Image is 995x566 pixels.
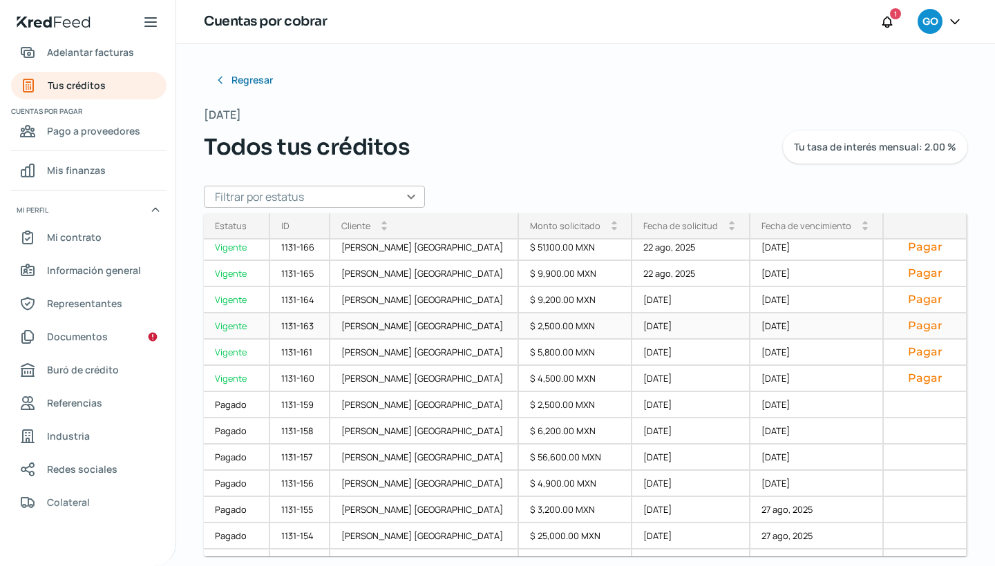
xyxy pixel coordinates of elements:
[11,72,167,99] a: Tus créditos
[895,319,955,333] button: Pagar
[47,228,102,246] span: Mi contrato
[11,456,167,483] a: Redes sociales
[632,497,750,523] div: [DATE]
[632,445,750,471] div: [DATE]
[341,219,370,232] div: Cliente
[632,261,750,287] div: 22 ago, 2025
[330,392,519,418] div: [PERSON_NAME] [GEOGRAPHIC_DATA]
[204,105,241,125] span: [DATE]
[519,235,633,261] div: $ 51,100.00 MXN
[270,523,330,549] div: 1131-154
[750,497,884,523] div: 27 ago, 2025
[204,366,270,392] div: Vigente
[204,130,410,164] span: Todos tus créditos
[11,422,167,450] a: Industria
[643,219,718,232] div: Fecha de solicitud
[270,445,330,471] div: 1131-157
[11,356,167,384] a: Buró de crédito
[47,394,102,411] span: Referencias
[330,366,519,392] div: [PERSON_NAME] [GEOGRAPHIC_DATA]
[381,226,387,231] i: arrow_drop_down
[47,460,117,478] span: Redes sociales
[895,371,955,385] button: Pagar
[47,494,90,511] span: Colateral
[632,523,750,549] div: [DATE]
[204,12,327,32] h1: Cuentas por cobrar
[519,445,633,471] div: $ 56,600.00 MXN
[632,471,750,497] div: [DATE]
[204,445,270,471] a: Pagado
[270,313,330,340] div: 1131-163
[11,290,167,318] a: Representantes
[632,287,750,313] div: [DATE]
[330,340,519,366] div: [PERSON_NAME] [GEOGRAPHIC_DATA]
[632,392,750,418] div: [DATE]
[11,157,167,184] a: Mis finanzas
[11,489,167,516] a: Colateral
[519,287,633,313] div: $ 9,200.00 MXN
[750,366,884,392] div: [DATE]
[270,235,330,261] div: 1131-166
[47,295,122,312] span: Representantes
[330,471,519,497] div: [PERSON_NAME] [GEOGRAPHIC_DATA]
[204,340,270,366] a: Vigente
[750,287,884,313] div: [DATE]
[330,497,519,523] div: [PERSON_NAME] [GEOGRAPHIC_DATA]
[47,361,119,378] span: Buró de crédito
[215,219,247,232] div: Estatus
[47,427,90,445] span: Industria
[530,219,600,232] div: Monto solicitado
[48,77,106,94] span: Tus créditos
[750,523,884,549] div: 27 ago, 2025
[270,261,330,287] div: 1131-165
[204,287,270,313] a: Vigente
[330,523,519,549] div: [PERSON_NAME] [GEOGRAPHIC_DATA]
[750,235,884,261] div: [DATE]
[330,418,519,445] div: [PERSON_NAME] [GEOGRAPHIC_DATA]
[750,261,884,287] div: [DATE]
[204,261,270,287] a: Vigente
[330,445,519,471] div: [PERSON_NAME] [GEOGRAPHIC_DATA]
[270,366,330,392] div: 1131-160
[750,418,884,445] div: [DATE]
[750,313,884,340] div: [DATE]
[895,293,955,306] button: Pagar
[519,523,633,549] div: $ 25,000.00 MXN
[231,75,273,85] span: Regresar
[204,523,270,549] a: Pagado
[330,287,519,313] div: [PERSON_NAME] [GEOGRAPHIC_DATA]
[47,162,106,179] span: Mis finanzas
[47,43,134,61] span: Adelantar facturas
[270,471,330,497] div: 1131-156
[47,262,141,279] span: Información general
[519,313,633,340] div: $ 2,500.00 MXN
[612,226,617,231] i: arrow_drop_down
[204,66,284,94] button: Regresar
[204,497,270,523] div: Pagado
[330,235,519,261] div: [PERSON_NAME] [GEOGRAPHIC_DATA]
[632,313,750,340] div: [DATE]
[204,418,270,445] div: Pagado
[204,392,270,418] a: Pagado
[519,471,633,497] div: $ 4,900.00 MXN
[11,224,167,251] a: Mi contrato
[204,313,270,340] a: Vigente
[750,392,884,418] div: [DATE]
[47,328,108,345] span: Documentos
[17,204,48,216] span: Mi perfil
[750,445,884,471] div: [DATE]
[330,313,519,340] div: [PERSON_NAME] [GEOGRAPHIC_DATA]
[11,389,167,417] a: Referencias
[794,142,956,152] span: Tu tasa de interés mensual: 2.00 %
[922,14,938,30] span: GO
[632,340,750,366] div: [DATE]
[11,257,167,284] a: Información general
[204,235,270,261] a: Vigente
